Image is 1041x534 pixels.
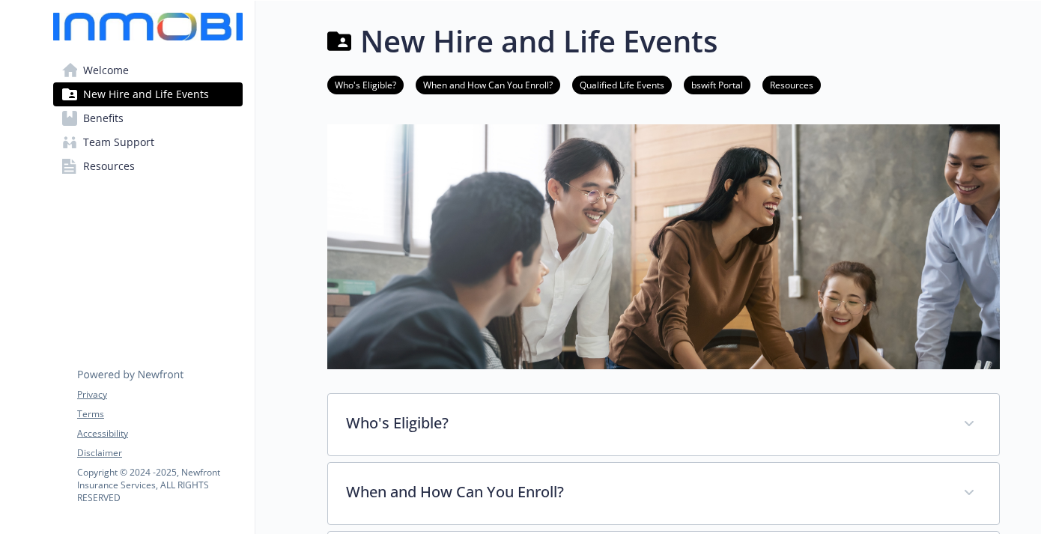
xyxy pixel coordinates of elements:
[77,388,242,401] a: Privacy
[77,446,242,460] a: Disclaimer
[346,412,945,434] p: Who's Eligible?
[416,77,560,91] a: When and How Can You Enroll?
[83,106,124,130] span: Benefits
[327,124,1000,369] img: new hire page banner
[53,130,243,154] a: Team Support
[53,82,243,106] a: New Hire and Life Events
[83,82,209,106] span: New Hire and Life Events
[77,427,242,440] a: Accessibility
[327,77,404,91] a: Who's Eligible?
[762,77,821,91] a: Resources
[328,394,999,455] div: Who's Eligible?
[83,154,135,178] span: Resources
[83,58,129,82] span: Welcome
[83,130,154,154] span: Team Support
[53,106,243,130] a: Benefits
[53,58,243,82] a: Welcome
[77,407,242,421] a: Terms
[53,154,243,178] a: Resources
[572,77,672,91] a: Qualified Life Events
[346,481,945,503] p: When and How Can You Enroll?
[684,77,750,91] a: bswift Portal
[328,463,999,524] div: When and How Can You Enroll?
[360,19,717,64] h1: New Hire and Life Events
[77,466,242,504] p: Copyright © 2024 - 2025 , Newfront Insurance Services, ALL RIGHTS RESERVED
